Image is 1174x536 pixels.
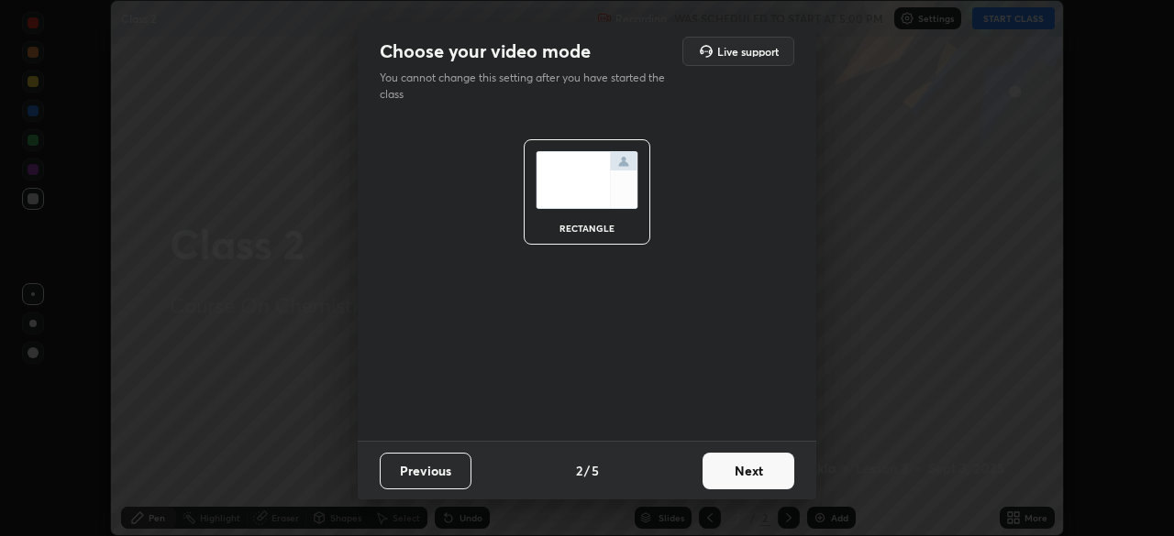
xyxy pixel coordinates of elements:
[584,461,590,480] h4: /
[703,453,794,489] button: Next
[550,224,624,233] div: rectangle
[380,453,471,489] button: Previous
[717,46,779,57] h5: Live support
[576,461,582,480] h4: 2
[380,39,591,63] h2: Choose your video mode
[592,461,599,480] h4: 5
[380,70,677,103] p: You cannot change this setting after you have started the class
[536,151,638,209] img: normalScreenIcon.ae25ed63.svg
